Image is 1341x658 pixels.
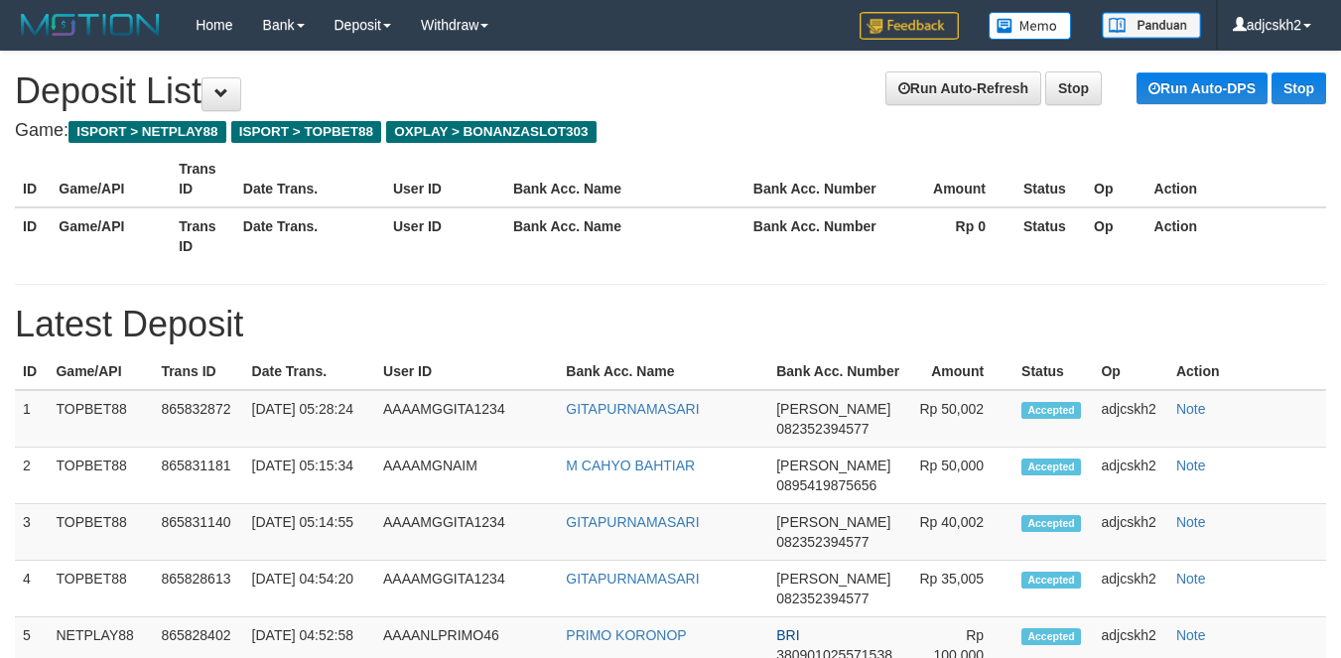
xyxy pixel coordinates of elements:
td: adjcskh2 [1093,390,1168,448]
td: [DATE] 05:15:34 [244,448,375,504]
span: Accepted [1021,515,1081,532]
td: [DATE] 04:54:20 [244,561,375,617]
th: Op [1086,151,1145,207]
a: Run Auto-Refresh [885,71,1041,105]
th: Action [1146,151,1326,207]
th: Op [1093,353,1168,390]
a: Stop [1045,71,1102,105]
td: 865831140 [153,504,243,561]
th: Trans ID [171,207,235,264]
span: OXPLAY > BONANZASLOT303 [386,121,597,143]
th: Amount [908,353,1013,390]
a: PRIMO KORONOP [566,627,686,643]
h1: Latest Deposit [15,305,1326,344]
td: AAAAMGNAIM [375,448,558,504]
td: adjcskh2 [1093,448,1168,504]
th: Bank Acc. Number [745,207,895,264]
a: Run Auto-DPS [1137,72,1268,104]
td: TOPBET88 [48,390,153,448]
th: Bank Acc. Name [505,151,745,207]
td: 4 [15,561,48,617]
th: Game/API [48,353,153,390]
th: Status [1013,353,1093,390]
td: adjcskh2 [1093,561,1168,617]
th: User ID [385,207,505,264]
td: 865828613 [153,561,243,617]
td: adjcskh2 [1093,504,1168,561]
a: Note [1176,627,1206,643]
th: User ID [385,151,505,207]
a: Note [1176,571,1206,587]
th: ID [15,151,51,207]
span: ISPORT > NETPLAY88 [68,121,226,143]
th: User ID [375,353,558,390]
td: 865832872 [153,390,243,448]
th: Trans ID [171,151,235,207]
span: [PERSON_NAME] [776,571,890,587]
th: Op [1086,207,1145,264]
th: Action [1146,207,1326,264]
span: 082352394577 [776,534,869,550]
a: GITAPURNAMASARI [566,514,699,530]
span: Accepted [1021,402,1081,419]
img: Feedback.jpg [860,12,959,40]
th: Date Trans. [244,353,375,390]
th: Game/API [51,207,171,264]
td: TOPBET88 [48,448,153,504]
a: M CAHYO BAHTIAR [566,458,695,473]
th: ID [15,353,48,390]
th: Game/API [51,151,171,207]
img: panduan.png [1102,12,1201,39]
a: Stop [1272,72,1326,104]
td: AAAAMGGITA1234 [375,504,558,561]
td: 2 [15,448,48,504]
th: Bank Acc. Number [745,151,895,207]
a: Note [1176,401,1206,417]
td: Rp 50,000 [908,448,1013,504]
th: Status [1015,207,1086,264]
span: 0895419875656 [776,477,876,493]
td: 3 [15,504,48,561]
span: [PERSON_NAME] [776,514,890,530]
td: 1 [15,390,48,448]
th: Date Trans. [235,151,385,207]
th: Trans ID [153,353,243,390]
span: 082352394577 [776,591,869,606]
a: GITAPURNAMASARI [566,571,699,587]
span: [PERSON_NAME] [776,401,890,417]
td: Rp 35,005 [908,561,1013,617]
th: Date Trans. [235,207,385,264]
td: [DATE] 05:14:55 [244,504,375,561]
td: Rp 40,002 [908,504,1013,561]
img: MOTION_logo.png [15,10,166,40]
a: Note [1176,514,1206,530]
h1: Deposit List [15,71,1326,111]
span: Accepted [1021,628,1081,645]
span: Accepted [1021,459,1081,475]
th: ID [15,207,51,264]
th: Status [1015,151,1086,207]
h4: Game: [15,121,1326,141]
td: AAAAMGGITA1234 [375,390,558,448]
td: 865831181 [153,448,243,504]
img: Button%20Memo.svg [989,12,1072,40]
th: Bank Acc. Name [558,353,768,390]
a: Note [1176,458,1206,473]
a: GITAPURNAMASARI [566,401,699,417]
span: BRI [776,627,799,643]
th: Bank Acc. Number [768,353,908,390]
th: Bank Acc. Name [505,207,745,264]
td: Rp 50,002 [908,390,1013,448]
th: Action [1168,353,1326,390]
td: AAAAMGGITA1234 [375,561,558,617]
td: [DATE] 05:28:24 [244,390,375,448]
span: 082352394577 [776,421,869,437]
th: Rp 0 [895,207,1015,264]
th: Amount [895,151,1015,207]
td: TOPBET88 [48,561,153,617]
td: TOPBET88 [48,504,153,561]
span: ISPORT > TOPBET88 [231,121,381,143]
span: Accepted [1021,572,1081,589]
span: [PERSON_NAME] [776,458,890,473]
